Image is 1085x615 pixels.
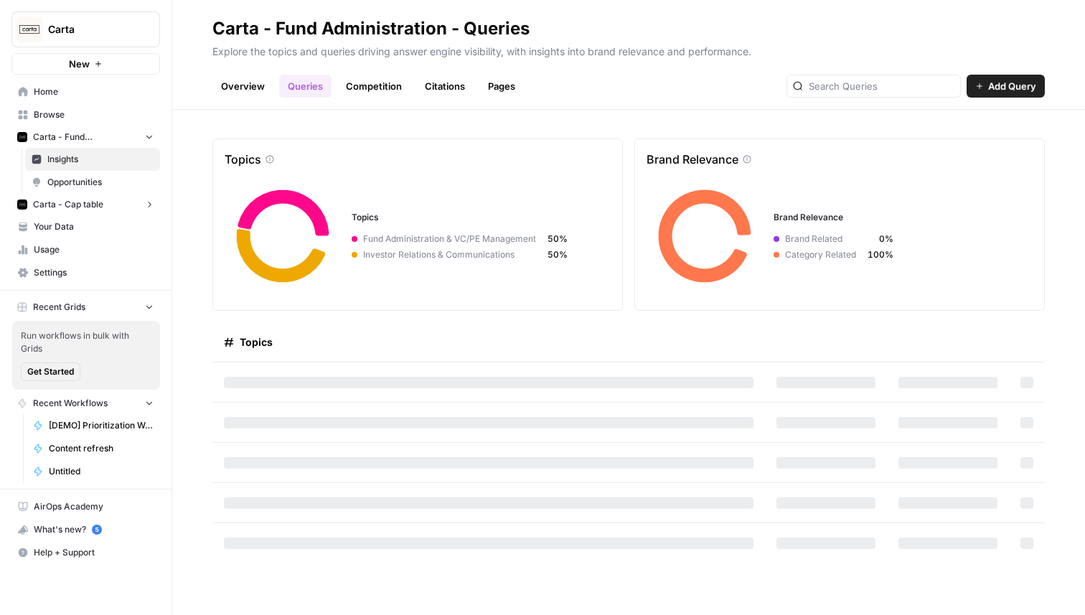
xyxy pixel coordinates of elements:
span: Add Query [988,79,1036,93]
span: Your Data [34,220,154,233]
p: Brand Relevance [647,151,738,168]
h3: Brand Relevance [774,211,1029,224]
span: Settings [34,266,154,279]
button: New [11,53,160,75]
a: Citations [416,75,474,98]
a: Content refresh [27,437,160,460]
span: AirOps Academy [34,500,154,513]
img: Carta Logo [17,17,42,42]
span: 0% [868,233,893,245]
a: AirOps Academy [11,495,160,518]
button: Get Started [21,362,80,381]
span: Carta - Cap table [33,198,103,211]
p: Explore the topics and queries driving answer engine visibility, with insights into brand relevan... [212,40,1045,59]
a: 5 [92,525,102,535]
span: 100% [868,248,893,261]
a: Browse [11,103,160,126]
span: Investor Relations & Communications [357,248,548,261]
h3: Topics [352,211,607,224]
button: Help + Support [11,541,160,564]
div: What's new? [12,519,159,540]
a: Competition [337,75,410,98]
span: 50% [548,233,568,245]
a: Home [11,80,160,103]
button: Recent Workflows [11,393,160,414]
a: [DEMO] Prioritization Workflow for creation [27,414,160,437]
span: Home [34,85,154,98]
span: 50% [548,248,568,261]
span: Browse [34,108,154,121]
span: [DEMO] Prioritization Workflow for creation [49,419,154,432]
a: Settings [11,261,160,284]
button: Recent Grids [11,296,160,318]
a: Pages [479,75,524,98]
a: Opportunities [25,171,160,194]
button: Carta - Cap table [11,194,160,215]
span: Insights [47,153,154,166]
a: Your Data [11,215,160,238]
span: Help + Support [34,546,154,559]
button: What's new? 5 [11,518,160,541]
a: Overview [212,75,273,98]
span: Category Related [779,248,868,261]
span: Brand Related [779,233,868,245]
button: Carta - Fund Administration [11,126,160,148]
button: Add Query [967,75,1045,98]
span: Fund Administration & VC/PE Management [357,233,548,245]
span: Run workflows in bulk with Grids [21,329,151,355]
span: Opportunities [47,176,154,189]
span: Topics [240,335,273,349]
span: Untitled [49,465,154,478]
span: Get Started [27,365,74,378]
div: Carta - Fund Administration - Queries [212,17,530,40]
span: Carta [48,22,135,37]
a: Untitled [27,460,160,483]
img: c35yeiwf0qjehltklbh57st2xhbo [17,199,27,210]
p: Topics [225,151,261,168]
span: New [69,57,90,71]
span: Usage [34,243,154,256]
span: Content refresh [49,442,154,455]
span: Recent Workflows [33,397,108,410]
img: c35yeiwf0qjehltklbh57st2xhbo [17,132,27,142]
a: Insights [25,148,160,171]
span: Carta - Fund Administration [33,131,138,144]
text: 5 [95,526,98,533]
span: Recent Grids [33,301,85,314]
button: Workspace: Carta [11,11,160,47]
a: Queries [279,75,332,98]
a: Usage [11,238,160,261]
input: Search Queries [809,79,954,93]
